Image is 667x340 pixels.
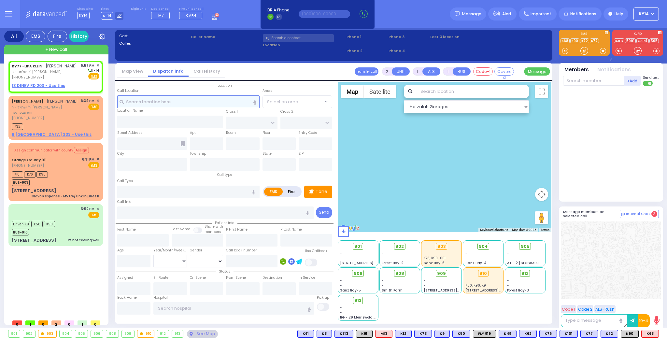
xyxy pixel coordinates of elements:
div: 902 [23,330,35,337]
button: UNIT [392,67,410,76]
label: In Service [299,275,315,280]
label: Back Home [117,295,137,300]
span: Status [216,269,234,274]
span: - [465,256,467,261]
div: K76 [539,330,557,338]
label: En Route [153,275,168,280]
a: K90 [570,38,579,43]
div: K313 [334,330,353,338]
div: K101 [560,330,578,338]
button: BUS [453,67,471,76]
span: [STREET_ADDRESS][PERSON_NAME] [424,288,485,293]
label: Turn off text [643,80,653,87]
input: Search location [416,85,529,98]
input: Search a contact [263,34,334,42]
div: [STREET_ADDRESS] [12,237,56,244]
a: 5991 [625,38,636,43]
label: Assigned [117,275,133,280]
button: Assign [74,147,89,153]
span: 904 [479,243,488,250]
label: Street Address [117,130,142,135]
div: ALS [641,330,659,338]
span: members [205,229,221,234]
u: EMS [91,74,97,79]
input: (000)000-00000 [299,10,350,18]
label: Cross 1 [226,109,238,114]
img: Logo [26,10,69,18]
div: BLS [519,330,537,338]
button: Map camera controls [535,188,548,201]
span: [STREET_ADDRESS][PERSON_NAME] [465,288,527,293]
a: Call History [189,68,225,74]
span: 0 [38,320,48,325]
span: BRIA Phone [267,7,289,13]
span: BUS-903 [12,179,30,186]
label: Call back number [226,248,257,253]
button: Internal Chat 2 [620,210,659,218]
small: Share with [205,224,223,229]
div: 912 [157,330,169,337]
span: Phone 1 [347,34,386,40]
span: Send text [643,75,659,80]
span: AT - 2 [GEOGRAPHIC_DATA] [507,261,555,265]
span: - [340,256,342,261]
div: BLS [499,330,517,338]
span: K76, K90, K101 [424,256,446,261]
span: ר' ישראל - ר' [PERSON_NAME] ווערצבערגער [12,105,78,115]
label: Age [117,248,124,253]
input: Search location here [117,95,260,108]
button: +Add [624,76,641,86]
span: KY77 - [12,64,24,69]
span: Forest Bay-2 [382,261,404,265]
label: ZIP [299,151,304,156]
a: [PERSON_NAME] [12,99,43,104]
span: Phone 4 [389,48,428,54]
div: BLS [560,330,578,338]
span: 6:57 PM [81,63,94,68]
span: - [507,256,509,261]
span: 906 [354,270,362,277]
span: KY14 [77,12,90,19]
div: M13 [375,330,392,338]
span: K50, K90, K9 [465,283,486,288]
div: BLS [601,330,618,338]
button: Code-1 [473,67,493,76]
label: City [117,151,124,156]
span: [PERSON_NAME] [47,98,78,104]
button: Show satellite imagery [364,85,396,98]
label: EMS [559,32,610,37]
button: Covered [494,67,514,76]
span: Other building occupants [180,141,185,146]
label: KJFD [612,32,663,37]
label: Dispatcher [77,7,93,11]
button: Message [524,67,550,76]
button: ALS-Rush [594,305,616,313]
span: 913 [354,297,362,304]
div: K62 [519,330,537,338]
span: K32 [12,123,23,130]
div: 908 [106,330,119,337]
img: message.svg [455,11,460,16]
div: FLY 919 [473,330,496,338]
label: State [263,151,272,156]
span: Notifications [570,11,596,17]
a: Open this area in Google Maps (opens a new window) [339,224,361,232]
img: Google [339,224,361,232]
div: K77 [580,330,598,338]
span: - [507,283,509,288]
label: Room [226,130,236,135]
span: 909 [437,270,446,277]
label: From Scene [226,275,246,280]
span: 2 [651,211,657,217]
label: Areas [263,88,272,93]
span: - [340,305,342,310]
label: Call Type [117,178,133,184]
label: Last Name [172,227,190,232]
span: - [340,310,342,315]
label: Apt [190,130,196,135]
a: 595 [649,38,659,43]
button: Send [316,207,332,218]
span: Help [615,11,623,17]
label: On Scene [190,275,206,280]
span: EMS [88,212,99,218]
